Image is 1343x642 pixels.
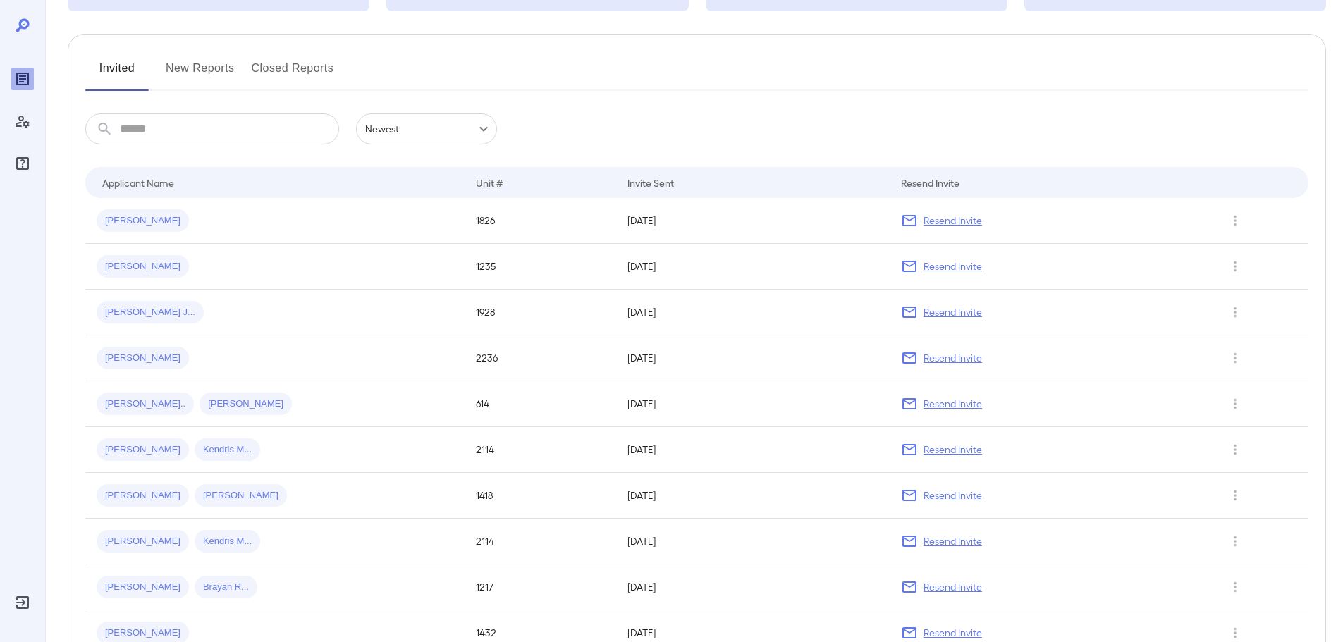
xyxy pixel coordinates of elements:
button: Row Actions [1224,301,1246,323]
p: Resend Invite [924,259,982,273]
td: 2114 [465,519,616,564]
span: [PERSON_NAME] J... [97,306,204,319]
div: Manage Users [11,110,34,132]
p: Resend Invite [924,443,982,457]
button: Row Actions [1224,530,1246,553]
div: Newest [356,113,497,144]
span: [PERSON_NAME].. [97,397,194,411]
td: 1826 [465,198,616,244]
p: Resend Invite [924,626,982,640]
span: [PERSON_NAME] [97,626,189,640]
td: [DATE] [616,473,889,519]
button: Invited [85,57,149,91]
p: Resend Invite [924,397,982,411]
td: 1235 [465,244,616,290]
p: Resend Invite [924,214,982,228]
button: Row Actions [1224,576,1246,598]
td: [DATE] [616,198,889,244]
button: Row Actions [1224,347,1246,369]
div: Invite Sent [627,174,674,191]
span: [PERSON_NAME] [195,489,287,502]
div: FAQ [11,152,34,175]
button: Row Actions [1224,255,1246,278]
span: Brayan R... [195,581,257,594]
button: Row Actions [1224,209,1246,232]
td: [DATE] [616,335,889,381]
td: 614 [465,381,616,427]
span: [PERSON_NAME] [97,443,189,457]
span: [PERSON_NAME] [97,352,189,365]
div: Resend Invite [901,174,959,191]
div: Log Out [11,591,34,614]
td: [DATE] [616,244,889,290]
td: 2114 [465,427,616,473]
span: Kendris M... [195,535,260,548]
td: 1418 [465,473,616,519]
td: [DATE] [616,427,889,473]
p: Resend Invite [924,305,982,319]
div: Unit # [476,174,503,191]
td: 1217 [465,564,616,610]
span: [PERSON_NAME] [97,214,189,228]
p: Resend Invite [924,351,982,365]
td: [DATE] [616,564,889,610]
button: New Reports [166,57,235,91]
td: [DATE] [616,381,889,427]
button: Closed Reports [252,57,334,91]
button: Row Actions [1224,484,1246,507]
td: 1928 [465,290,616,335]
span: [PERSON_NAME] [97,260,189,273]
span: [PERSON_NAME] [97,535,189,548]
div: Reports [11,68,34,90]
p: Resend Invite [924,534,982,548]
td: [DATE] [616,519,889,564]
p: Resend Invite [924,488,982,502]
div: Applicant Name [102,174,174,191]
span: Kendris M... [195,443,260,457]
span: [PERSON_NAME] [97,581,189,594]
button: Row Actions [1224,393,1246,415]
span: [PERSON_NAME] [200,397,292,411]
td: 2236 [465,335,616,381]
p: Resend Invite [924,580,982,594]
span: [PERSON_NAME] [97,489,189,502]
button: Row Actions [1224,438,1246,461]
td: [DATE] [616,290,889,335]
